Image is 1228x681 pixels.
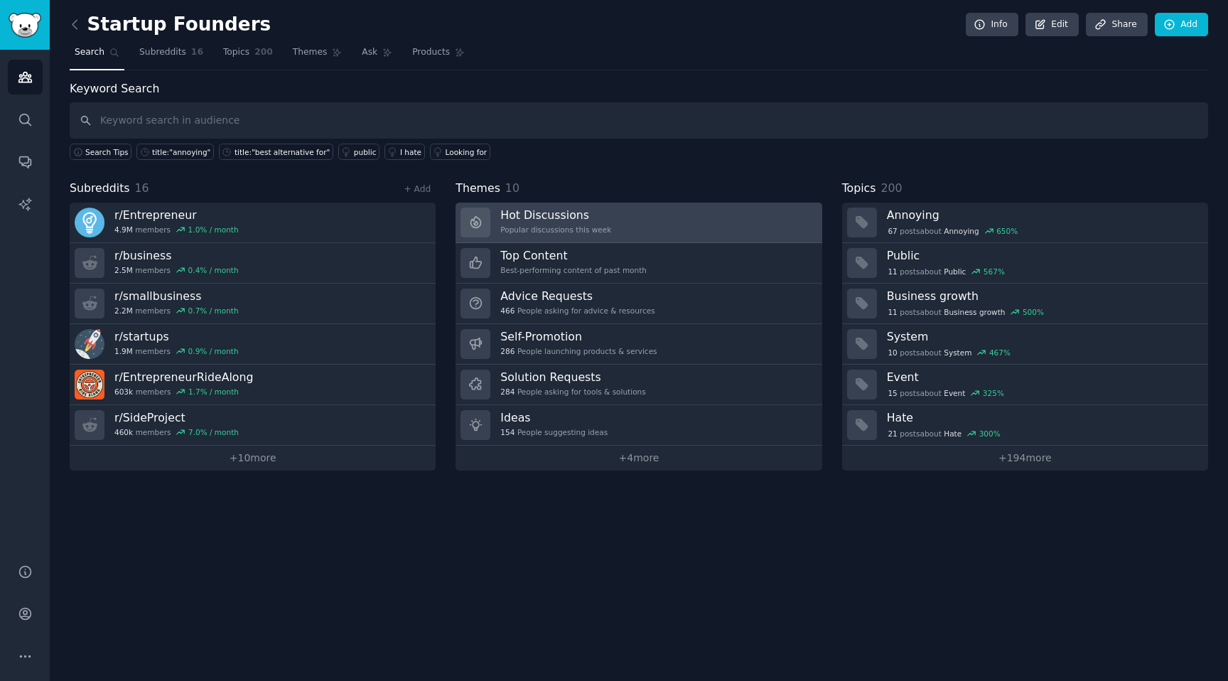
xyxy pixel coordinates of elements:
[218,41,278,70] a: Topics200
[114,346,133,356] span: 1.9M
[456,365,822,405] a: Solution Requests284People asking for tools & solutions
[114,265,133,275] span: 2.5M
[400,147,421,157] div: I hate
[944,226,979,236] span: Annoying
[139,46,186,59] span: Subreddits
[114,427,133,437] span: 460k
[9,13,41,38] img: GummySearch logo
[75,46,104,59] span: Search
[70,324,436,365] a: r/startups1.9Mmembers0.9% / month
[404,184,431,194] a: + Add
[85,147,129,157] span: Search Tips
[842,243,1208,284] a: Public11postsaboutPublic567%
[989,348,1011,358] div: 467 %
[887,329,1198,344] h3: System
[114,208,239,222] h3: r/ Entrepreneur
[412,46,450,59] span: Products
[70,405,436,446] a: r/SideProject460kmembers7.0% / month
[114,346,239,356] div: members
[456,324,822,365] a: Self-Promotion286People launching products & services
[500,248,647,263] h3: Top Content
[500,306,655,316] div: People asking for advice & resources
[70,82,159,95] label: Keyword Search
[288,41,348,70] a: Themes
[505,181,519,195] span: 10
[188,346,239,356] div: 0.9 % / month
[114,306,133,316] span: 2.2M
[944,388,965,398] span: Event
[75,208,104,237] img: Entrepreneur
[384,144,425,160] a: I hate
[70,180,130,198] span: Subreddits
[70,14,271,36] h2: Startup Founders
[70,102,1208,139] input: Keyword search in audience
[70,41,124,70] a: Search
[136,144,214,160] a: title:"annoying"
[888,429,897,439] span: 21
[114,387,253,397] div: members
[887,225,1019,237] div: post s about
[842,284,1208,324] a: Business growth11postsaboutBusiness growth500%
[114,370,253,385] h3: r/ EntrepreneurRideAlong
[500,346,657,356] div: People launching products & services
[888,348,897,358] span: 10
[944,267,966,277] span: Public
[114,225,239,235] div: members
[887,208,1198,222] h3: Annoying
[188,265,239,275] div: 0.4 % / month
[188,427,239,437] div: 7.0 % / month
[887,306,1045,318] div: post s about
[70,203,436,243] a: r/Entrepreneur4.9Mmembers1.0% / month
[500,306,515,316] span: 466
[966,13,1018,37] a: Info
[1155,13,1208,37] a: Add
[114,289,239,304] h3: r/ smallbusiness
[456,203,822,243] a: Hot DiscussionsPopular discussions this week
[1023,307,1044,317] div: 500 %
[354,147,377,157] div: public
[500,370,645,385] h3: Solution Requests
[188,306,239,316] div: 0.7 % / month
[188,225,239,235] div: 1.0 % / month
[446,147,488,157] div: Looking for
[456,284,822,324] a: Advice Requests466People asking for advice & resources
[842,324,1208,365] a: System10postsaboutSystem467%
[888,307,897,317] span: 11
[338,144,379,160] a: public
[842,446,1208,471] a: +194more
[500,265,647,275] div: Best-performing content of past month
[70,144,131,160] button: Search Tips
[888,267,897,277] span: 11
[75,370,104,400] img: EntrepreneurRideAlong
[887,410,1198,425] h3: Hate
[887,387,1006,400] div: post s about
[887,346,1012,359] div: post s about
[191,46,203,59] span: 16
[254,46,273,59] span: 200
[984,267,1005,277] div: 567 %
[70,365,436,405] a: r/EntrepreneurRideAlong603kmembers1.7% / month
[944,307,1005,317] span: Business growth
[456,446,822,471] a: +4more
[500,329,657,344] h3: Self-Promotion
[887,289,1198,304] h3: Business growth
[223,46,249,59] span: Topics
[1025,13,1079,37] a: Edit
[357,41,397,70] a: Ask
[842,365,1208,405] a: Event15postsaboutEvent325%
[500,427,608,437] div: People suggesting ideas
[887,427,1002,440] div: post s about
[500,410,608,425] h3: Ideas
[887,370,1198,385] h3: Event
[114,248,239,263] h3: r/ business
[75,329,104,359] img: startups
[114,225,133,235] span: 4.9M
[944,348,971,358] span: System
[114,427,239,437] div: members
[500,427,515,437] span: 154
[134,41,208,70] a: Subreddits16
[842,180,876,198] span: Topics
[880,181,902,195] span: 200
[235,147,330,157] div: title:"best alternative for"
[887,248,1198,263] h3: Public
